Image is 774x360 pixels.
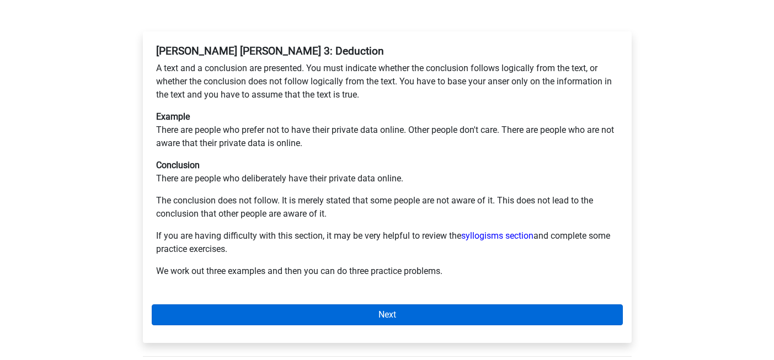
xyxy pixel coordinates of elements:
[156,194,618,221] p: The conclusion does not follow. It is merely stated that some people are not aware of it. This do...
[156,159,618,185] p: There are people who deliberately have their private data online.
[156,111,190,122] b: Example
[156,265,618,278] p: We work out three examples and then you can do three practice problems.
[156,110,618,150] p: There are people who prefer not to have their private data online. Other people don't care. There...
[461,230,533,241] a: syllogisms section
[156,160,200,170] b: Conclusion
[152,304,623,325] a: Next
[156,62,618,101] p: A text and a conclusion are presented. You must indicate whether the conclusion follows logically...
[156,45,384,57] b: [PERSON_NAME] [PERSON_NAME] 3: Deduction
[156,229,618,256] p: If you are having difficulty with this section, it may be very helpful to review the and complete...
